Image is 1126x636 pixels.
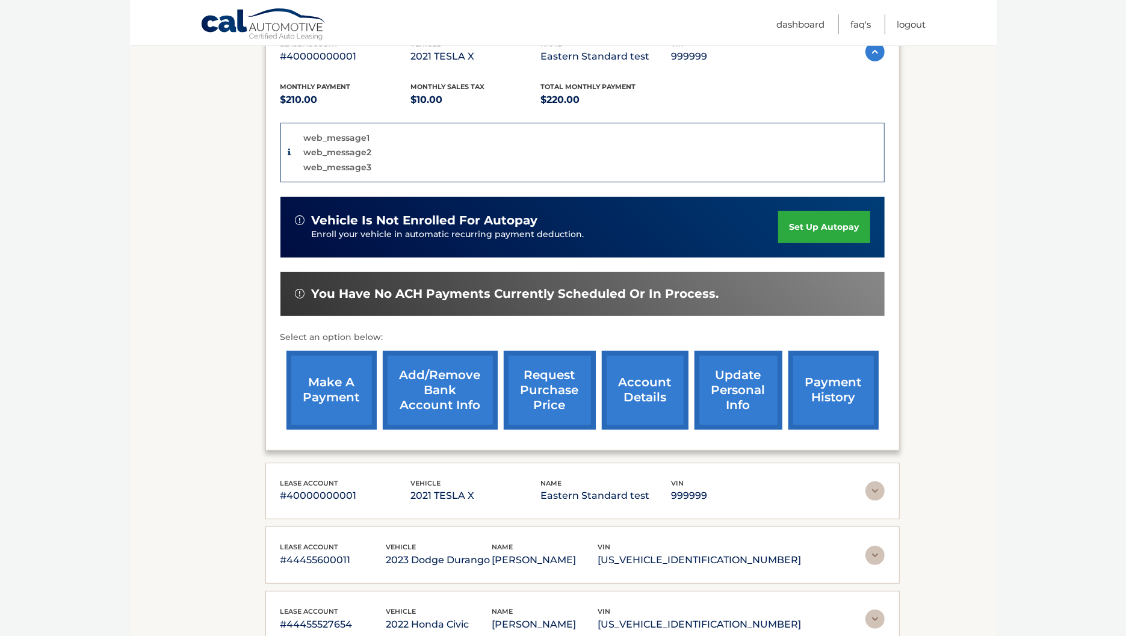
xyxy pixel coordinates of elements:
img: accordion-active.svg [865,42,885,61]
span: vin [671,479,684,487]
span: name [492,543,513,551]
p: 999999 [671,48,802,65]
span: lease account [280,607,339,616]
img: accordion-rest.svg [865,546,885,565]
p: #44455600011 [280,552,386,569]
p: 2021 TESLA X [410,487,541,504]
a: Logout [897,14,926,34]
p: #40000000001 [280,48,411,65]
p: $210.00 [280,91,411,108]
p: [PERSON_NAME] [492,616,598,633]
p: web_message1 [304,132,370,143]
a: Cal Automotive [200,8,327,43]
span: You have no ACH payments currently scheduled or in process. [312,286,719,301]
img: alert-white.svg [295,215,305,225]
a: Add/Remove bank account info [383,351,498,430]
a: account details [602,351,688,430]
span: name [492,607,513,616]
a: Dashboard [777,14,825,34]
span: Monthly sales Tax [410,82,484,91]
p: [US_VEHICLE_IDENTIFICATION_NUMBER] [598,616,802,633]
p: $220.00 [541,91,672,108]
a: update personal info [694,351,782,430]
p: 2023 Dodge Durango [386,552,492,569]
span: vehicle [410,479,441,487]
p: Select an option below: [280,330,885,345]
span: vehicle [386,607,416,616]
p: 2021 TESLA X [410,48,541,65]
img: accordion-rest.svg [865,610,885,629]
p: [US_VEHICLE_IDENTIFICATION_NUMBER] [598,552,802,569]
span: vin [598,607,611,616]
span: lease account [280,479,339,487]
p: web_message3 [304,162,372,173]
p: Enroll your vehicle in automatic recurring payment deduction. [312,228,779,241]
a: set up autopay [778,211,870,243]
span: Total Monthly Payment [541,82,636,91]
img: accordion-rest.svg [865,481,885,501]
p: Eastern Standard test [541,48,672,65]
span: vehicle [386,543,416,551]
p: Eastern Standard test [541,487,672,504]
p: #44455527654 [280,616,386,633]
a: payment history [788,351,879,430]
span: name [541,479,562,487]
p: 2022 Honda Civic [386,616,492,633]
p: #40000000001 [280,487,411,504]
p: web_message2 [304,147,372,158]
img: alert-white.svg [295,289,305,298]
p: [PERSON_NAME] [492,552,598,569]
span: vin [598,543,611,551]
a: make a payment [286,351,377,430]
a: request purchase price [504,351,596,430]
span: vehicle is not enrolled for autopay [312,213,538,228]
p: 999999 [671,487,802,504]
a: FAQ's [851,14,871,34]
span: Monthly Payment [280,82,351,91]
p: $10.00 [410,91,541,108]
span: lease account [280,543,339,551]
